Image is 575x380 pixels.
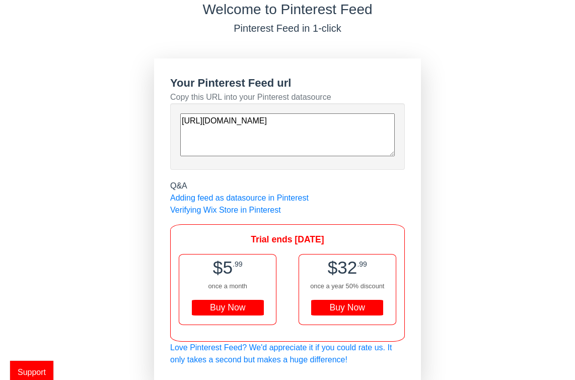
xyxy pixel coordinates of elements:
div: once a month [179,281,276,291]
div: Buy Now [192,300,264,316]
a: Adding feed as datasource in Pinterest [170,194,309,202]
div: once a year 50% discount [299,281,396,291]
div: Trial ends [DATE] [179,233,396,246]
div: Your Pinterest Feed url [170,75,405,91]
a: Love Pinterest Feed? We'd appreciate it if you could rate us. It only takes a second but makes a ... [170,343,392,364]
div: Q&A [170,180,405,192]
div: Buy Now [311,300,383,316]
a: Verifying Wix Store in Pinterest [170,206,281,214]
span: $5 [213,258,233,277]
span: .99 [357,260,367,268]
span: .99 [233,260,243,268]
span: $32 [328,258,357,277]
div: Copy this URL into your Pinterest datasource [170,91,405,103]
